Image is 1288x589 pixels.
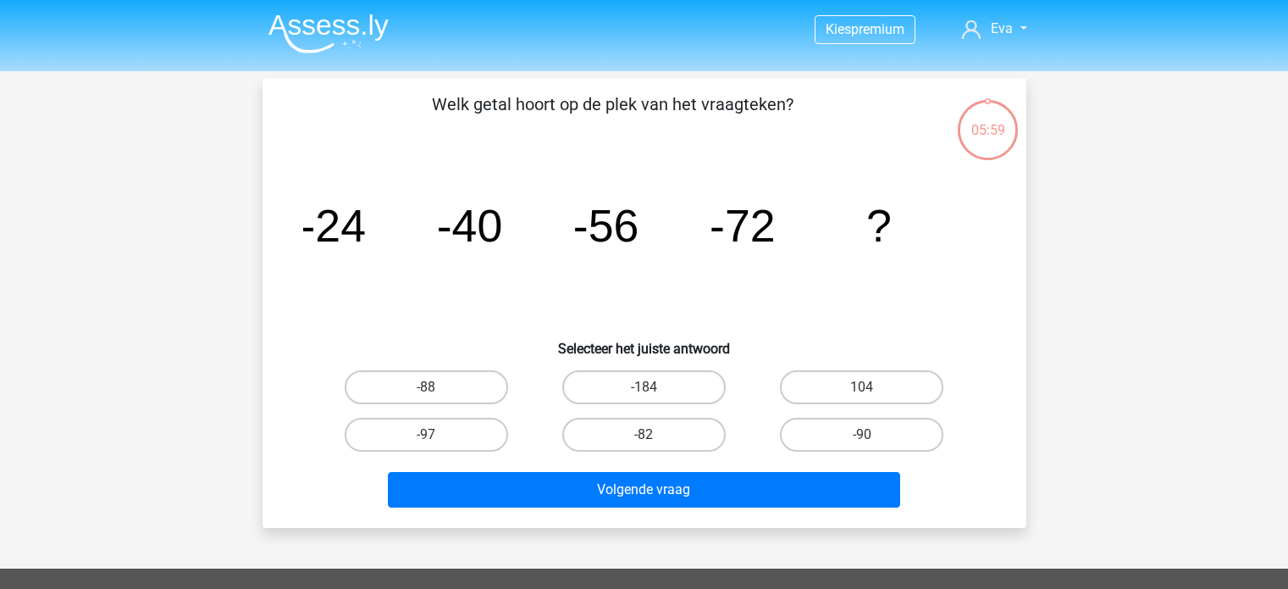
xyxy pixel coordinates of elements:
span: Kies [826,21,851,37]
label: -90 [780,418,943,452]
label: -82 [562,418,726,452]
tspan: -40 [436,200,502,251]
a: Eva [955,19,1033,39]
button: Volgende vraag [388,472,900,508]
div: 05:59 [956,98,1020,141]
span: premium [851,21,904,37]
tspan: ? [866,200,892,251]
tspan: -24 [300,200,366,251]
label: -97 [345,418,508,452]
h6: Selecteer het juiste antwoord [290,327,999,357]
label: -88 [345,370,508,404]
p: Welk getal hoort op de plek van het vraagteken? [290,92,936,142]
img: Assessly [268,14,389,53]
label: 104 [780,370,943,404]
span: Eva [991,20,1013,36]
tspan: -72 [710,200,776,251]
label: -184 [562,370,726,404]
tspan: -56 [572,200,638,251]
a: Kiespremium [815,18,915,41]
